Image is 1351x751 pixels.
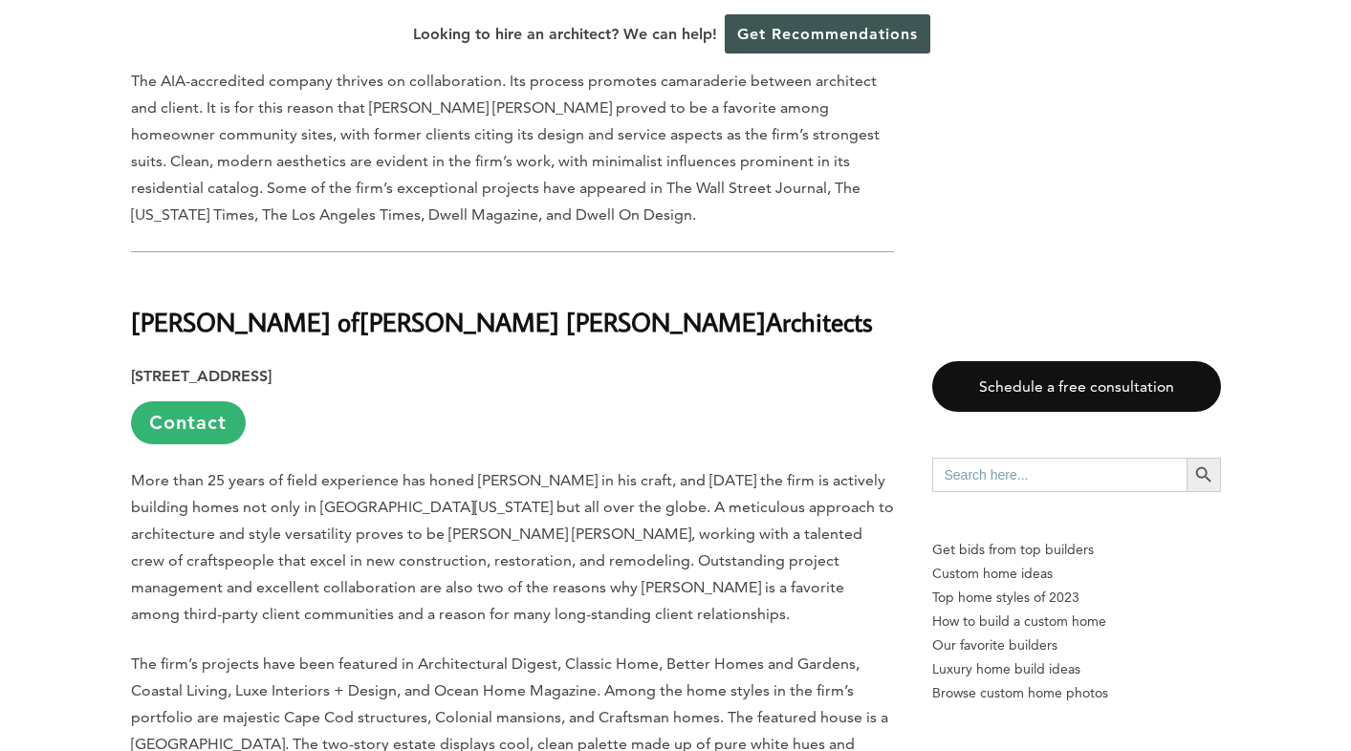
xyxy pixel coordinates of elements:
[932,633,1221,657] a: Our favorite builders
[725,14,930,54] a: Get Recommendations
[932,458,1187,492] input: Search here...
[932,586,1221,610] a: Top home styles of 2023
[932,681,1221,705] a: Browse custom home photos
[932,562,1221,586] a: Custom home ideas
[932,538,1221,562] p: Get bids from top builders
[932,361,1221,412] a: Schedule a free consultation
[932,610,1221,633] a: How to build a custom home
[131,367,272,385] strong: [STREET_ADDRESS]
[932,657,1221,681] a: Luxury home build ideas
[984,613,1328,728] iframe: Drift Widget Chat Controller
[131,68,894,228] p: The AIA-accredited company thrives on collaboration. Its process promotes camaraderie between arc...
[566,305,766,338] span: [PERSON_NAME]
[131,467,894,628] p: More than 25 years of field experience has honed [PERSON_NAME] in his craft, and [DATE] the firm ...
[1193,464,1214,485] svg: Search
[131,275,894,341] h2: [PERSON_NAME] of Architects
[360,305,559,338] span: [PERSON_NAME]
[131,401,246,444] a: Contact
